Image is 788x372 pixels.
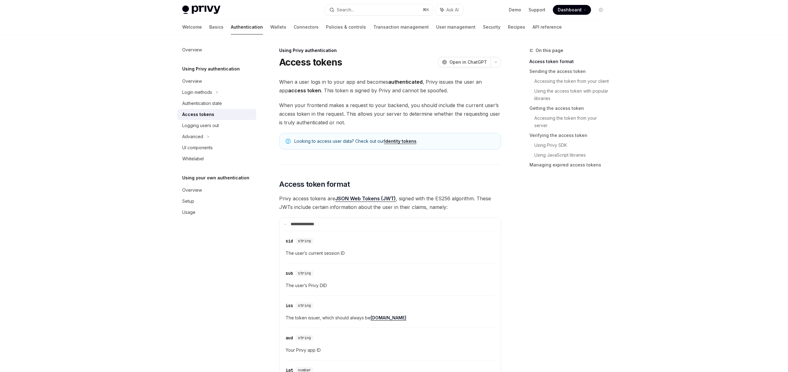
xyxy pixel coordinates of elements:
[182,89,212,96] div: Login methods
[529,103,611,113] a: Getting the access token
[436,20,476,34] a: User management
[286,270,293,276] div: sub
[286,238,293,244] div: sid
[182,209,195,216] div: Usage
[279,57,342,68] h1: Access tokens
[182,198,194,205] div: Setup
[209,20,223,34] a: Basics
[279,179,350,189] span: Access token format
[177,153,256,164] a: Whitelabel
[182,186,202,194] div: Overview
[534,150,611,160] a: Using JavaScript libraries
[294,20,319,34] a: Connectors
[182,133,203,140] div: Advanced
[279,78,501,95] span: When a user logs in to your app and becomes , Privy issues the user an app . This token is signed...
[231,20,263,34] a: Authentication
[529,57,611,66] a: Access token format
[279,47,501,54] div: Using Privy authentication
[529,130,611,140] a: Verifying the access token
[326,20,366,34] a: Policies & controls
[177,196,256,207] a: Setup
[279,101,501,127] span: When your frontend makes a request to your backend, you should include the current user’s access ...
[286,250,495,257] span: The user’s current session ID
[553,5,591,15] a: Dashboard
[177,76,256,87] a: Overview
[436,4,463,15] button: Ask AI
[294,138,495,144] span: Looking to access user data? Check out our .
[483,20,501,34] a: Security
[182,111,214,118] div: Access tokens
[182,122,219,129] div: Logging users out
[558,7,581,13] span: Dashboard
[371,315,406,321] a: [DOMAIN_NAME]
[286,282,495,289] span: The user’s Privy DID
[182,20,202,34] a: Welcome
[182,65,240,73] h5: Using Privy authentication
[279,194,501,211] span: Privy access tokens are , signed with the ES256 algorithm. These JWTs include certain information...
[177,98,256,109] a: Authentication state
[373,20,429,34] a: Transaction management
[298,335,311,340] span: string
[182,155,204,162] div: Whitelabel
[446,7,459,13] span: Ask AI
[534,113,611,130] a: Accessing the token from your server
[177,142,256,153] a: UI components
[423,7,429,12] span: ⌘ K
[288,87,321,94] strong: access token
[286,335,293,341] div: aud
[298,238,311,243] span: string
[182,78,202,85] div: Overview
[298,303,311,308] span: string
[529,160,611,170] a: Managing expired access tokens
[286,346,495,354] span: Your Privy app ID
[286,139,291,144] svg: Note
[534,76,611,86] a: Accessing the token from your client
[596,5,606,15] button: Toggle dark mode
[177,185,256,196] a: Overview
[533,20,562,34] a: API reference
[286,314,495,322] span: The token issuer, which should always be
[335,195,396,202] a: JSON Web Tokens (JWT)
[384,138,416,144] a: Identity tokens
[529,7,545,13] a: Support
[177,44,256,55] a: Overview
[529,66,611,76] a: Sending the access token
[286,302,293,309] div: iss
[177,109,256,120] a: Access tokens
[534,86,611,103] a: Using the access token with popular libraries
[337,6,354,14] div: Search...
[534,140,611,150] a: Using Privy SDK
[449,59,487,65] span: Open in ChatGPT
[182,46,202,54] div: Overview
[182,144,213,151] div: UI components
[182,174,249,182] h5: Using your own authentication
[508,20,525,34] a: Recipes
[298,271,311,276] span: string
[182,100,222,107] div: Authentication state
[388,79,423,85] strong: authenticated
[438,57,491,67] button: Open in ChatGPT
[536,47,563,54] span: On this page
[177,120,256,131] a: Logging users out
[270,20,286,34] a: Wallets
[177,207,256,218] a: Usage
[509,7,521,13] a: Demo
[325,4,433,15] button: Search...⌘K
[182,6,220,14] img: light logo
